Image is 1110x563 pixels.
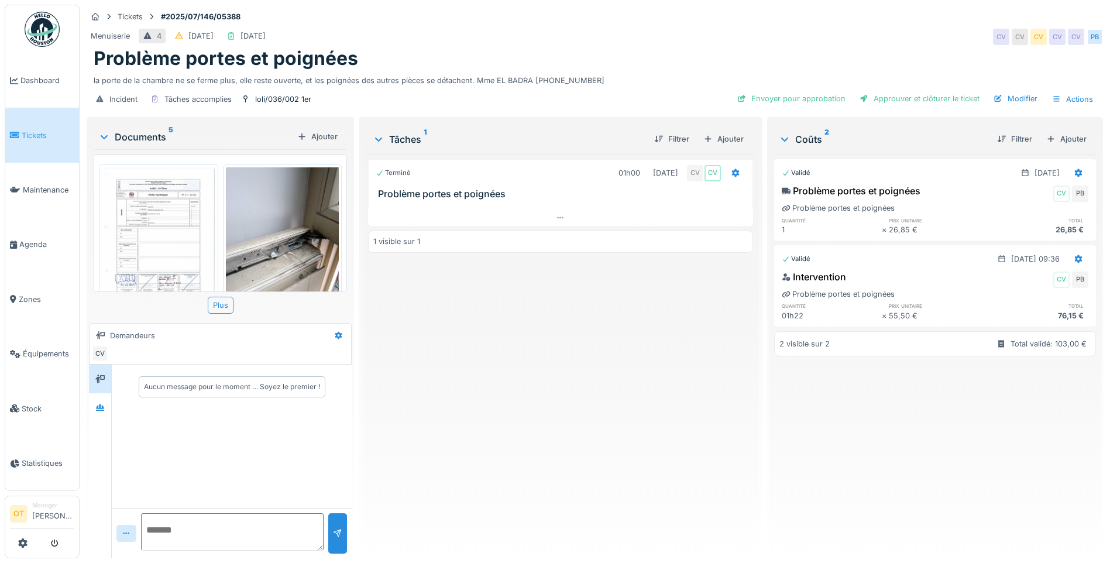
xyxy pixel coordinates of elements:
[94,70,1096,86] div: la porte de la chambre ne se ferme plus, elle reste ouverte, et les poignées des autres pièces se...
[5,163,79,217] a: Maintenance
[1011,338,1087,349] div: Total validé: 103,00 €
[102,167,215,328] img: z6zoewbcnp9gedyqn9tx0yety9gp
[98,130,293,144] div: Documents
[378,188,748,200] h3: Problème portes et poignées
[653,167,678,178] div: [DATE]
[649,131,694,147] div: Filtrer
[5,53,79,108] a: Dashboard
[989,302,1088,310] h6: total
[109,94,138,105] div: Incident
[618,167,640,178] div: 01h00
[699,131,748,147] div: Ajouter
[157,30,161,42] div: 4
[882,224,889,235] div: ×
[989,224,1088,235] div: 26,85 €
[5,436,79,490] a: Statistiques
[855,91,984,107] div: Approuver et clôturer le ticket
[32,501,74,510] div: Manager
[1072,186,1088,202] div: PB
[782,270,846,284] div: Intervention
[10,501,74,529] a: OT Manager[PERSON_NAME]
[824,132,829,146] sup: 2
[240,30,266,42] div: [DATE]
[144,382,320,392] div: Aucun message pour le moment … Soyez le premier !
[91,30,130,42] div: Menuiserie
[1072,272,1088,288] div: PB
[5,108,79,162] a: Tickets
[255,94,311,105] div: loli/036/002 1er
[1011,253,1060,265] div: [DATE] 09:36
[32,501,74,526] li: [PERSON_NAME]
[1042,131,1091,147] div: Ajouter
[164,94,232,105] div: Tâches accomplies
[10,505,28,523] li: OT
[373,236,420,247] div: 1 visible sur 1
[19,294,74,305] span: Zones
[5,327,79,381] a: Équipements
[1035,167,1060,178] div: [DATE]
[779,132,988,146] div: Coûts
[1012,29,1028,45] div: CV
[208,297,233,314] div: Plus
[782,184,920,198] div: Problème portes et poignées
[782,224,881,235] div: 1
[782,202,895,214] div: Problème portes et poignées
[169,130,173,144] sup: 5
[782,168,810,178] div: Validé
[1049,29,1066,45] div: CV
[110,330,155,341] div: Demandeurs
[22,130,74,141] span: Tickets
[889,224,988,235] div: 26,85 €
[782,217,881,224] h6: quantité
[989,310,1088,321] div: 76,15 €
[779,338,830,349] div: 2 visible sur 2
[1053,272,1070,288] div: CV
[376,168,411,178] div: Terminé
[1047,91,1098,108] div: Actions
[687,165,703,181] div: CV
[5,217,79,272] a: Agenda
[118,11,143,22] div: Tickets
[889,302,988,310] h6: prix unitaire
[1053,186,1070,202] div: CV
[424,132,427,146] sup: 1
[782,254,810,264] div: Validé
[733,91,850,107] div: Envoyer pour approbation
[705,165,721,181] div: CV
[1087,29,1103,45] div: PB
[293,129,342,145] div: Ajouter
[20,75,74,86] span: Dashboard
[1068,29,1084,45] div: CV
[882,310,889,321] div: ×
[226,167,339,318] img: ekv0223fbmw2o0e3edhcxadhayrx
[373,132,645,146] div: Tâches
[993,29,1009,45] div: CV
[19,239,74,250] span: Agenda
[25,12,60,47] img: Badge_color-CXgf-gQk.svg
[94,47,358,70] h1: Problème portes et poignées
[782,289,895,300] div: Problème portes et poignées
[5,272,79,327] a: Zones
[188,30,214,42] div: [DATE]
[782,302,881,310] h6: quantité
[23,348,74,359] span: Équipements
[156,11,245,22] strong: #2025/07/146/05388
[22,403,74,414] span: Stock
[989,217,1088,224] h6: total
[23,184,74,195] span: Maintenance
[5,381,79,435] a: Stock
[22,458,74,469] span: Statistiques
[889,217,988,224] h6: prix unitaire
[989,91,1042,107] div: Modifier
[889,310,988,321] div: 55,50 €
[992,131,1037,147] div: Filtrer
[782,310,881,321] div: 01h22
[1030,29,1047,45] div: CV
[92,345,108,362] div: CV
